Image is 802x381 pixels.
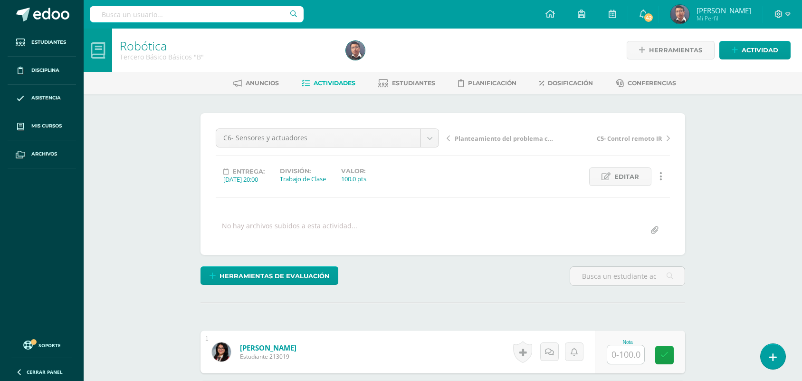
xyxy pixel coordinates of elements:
a: Asistencia [8,85,76,113]
span: Archivos [31,150,57,158]
span: Anuncios [246,79,279,87]
a: Herramientas de evaluación [200,266,338,285]
span: Asistencia [31,94,61,102]
span: Mis cursos [31,122,62,130]
a: Soporte [11,338,72,351]
a: Planificación [458,76,516,91]
a: C5- Control remoto IR [558,133,670,143]
span: Herramientas de evaluación [220,267,330,285]
div: No hay archivos subidos a esta actividad... [222,221,357,240]
img: 83b56ef28f26fe507cf05badbb9af362.png [670,5,689,24]
div: Trabajo de Clase [280,175,326,183]
input: Busca un usuario... [90,6,304,22]
a: Planteamiento del problema con circuitos [447,133,558,143]
span: [PERSON_NAME] [697,6,751,15]
a: Dosificación [539,76,593,91]
a: Anuncios [233,76,279,91]
span: Planificación [468,79,516,87]
span: Dosificación [548,79,593,87]
a: Actividad [719,41,791,59]
input: Busca un estudiante aquí... [570,267,685,285]
img: 83b56ef28f26fe507cf05badbb9af362.png [346,41,365,60]
span: Estudiantes [31,39,66,46]
a: C6- Sensores y actuadores [216,129,439,147]
div: Tercero Básico Básicos 'B' [120,52,334,61]
span: Estudiante 213019 [240,352,296,361]
a: Mis cursos [8,112,76,140]
a: Herramientas [627,41,715,59]
span: C6- Sensores y actuadores [223,129,413,147]
label: División: [280,167,326,175]
span: Conferencias [628,79,676,87]
span: Cerrar panel [27,369,63,375]
a: Actividades [302,76,355,91]
span: Soporte [38,342,61,349]
span: Herramientas [649,41,702,59]
span: Planteamiento del problema con circuitos [455,134,555,143]
span: Entrega: [232,168,265,175]
span: Editar [614,168,639,186]
a: Estudiantes [8,29,76,57]
label: Valor: [341,167,366,175]
span: 42 [643,12,654,23]
span: Actividades [314,79,355,87]
a: Archivos [8,140,76,168]
h1: Robótica [120,39,334,52]
div: 100.0 pts [341,175,366,183]
a: Estudiantes [378,76,435,91]
a: [PERSON_NAME] [240,343,296,352]
span: Disciplina [31,67,59,74]
a: Disciplina [8,57,76,85]
input: 0-100.0 [607,345,644,364]
div: Nota [607,340,649,345]
span: C5- Control remoto IR [597,134,662,143]
a: Conferencias [616,76,676,91]
span: Estudiantes [392,79,435,87]
div: [DATE] 20:00 [223,175,265,184]
img: 265421b2b2602904b59bc4be189aa0ce.png [212,342,231,361]
span: Actividad [742,41,778,59]
span: Mi Perfil [697,14,751,22]
a: Robótica [120,38,167,54]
